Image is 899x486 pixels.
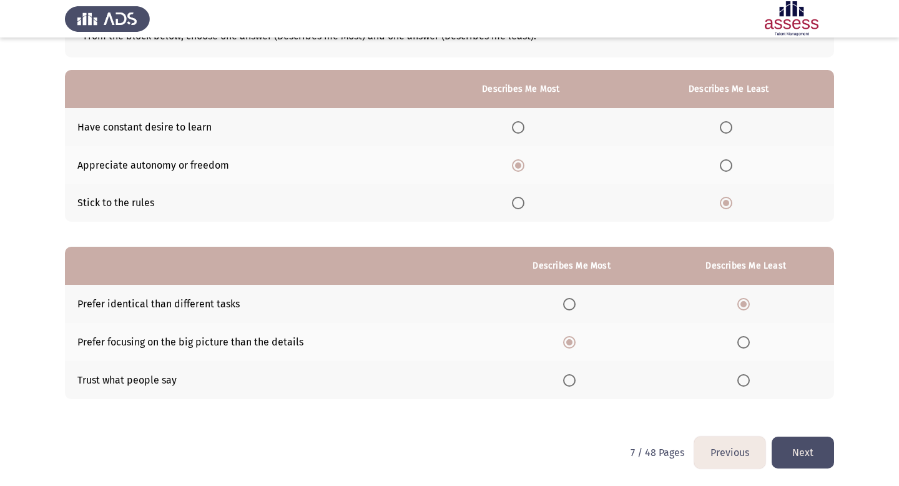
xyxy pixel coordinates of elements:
[737,297,755,309] mat-radio-group: Select an option
[749,1,834,36] img: Assessment logo of Development Assessment R1 (EN/AR)
[720,121,737,132] mat-radio-group: Select an option
[486,247,658,285] th: Describes Me Most
[65,323,486,361] td: Prefer focusing on the big picture than the details
[65,1,150,36] img: Assess Talent Management logo
[563,297,581,309] mat-radio-group: Select an option
[624,70,834,108] th: Describes Me Least
[65,108,418,146] td: Have constant desire to learn
[631,447,684,459] p: 7 / 48 Pages
[512,121,529,132] mat-radio-group: Select an option
[737,374,755,385] mat-radio-group: Select an option
[657,247,834,285] th: Describes Me Least
[563,335,581,347] mat-radio-group: Select an option
[65,184,418,222] td: Stick to the rules
[737,335,755,347] mat-radio-group: Select an option
[563,374,581,385] mat-radio-group: Select an option
[512,159,529,171] mat-radio-group: Select an option
[65,146,418,184] td: Appreciate autonomy or freedom
[512,197,529,209] mat-radio-group: Select an option
[65,361,486,399] td: Trust what people say
[65,285,486,323] td: Prefer identical than different tasks
[418,70,624,108] th: Describes Me Most
[720,159,737,171] mat-radio-group: Select an option
[720,197,737,209] mat-radio-group: Select an option
[772,437,834,469] button: load next page
[694,437,765,469] button: load previous page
